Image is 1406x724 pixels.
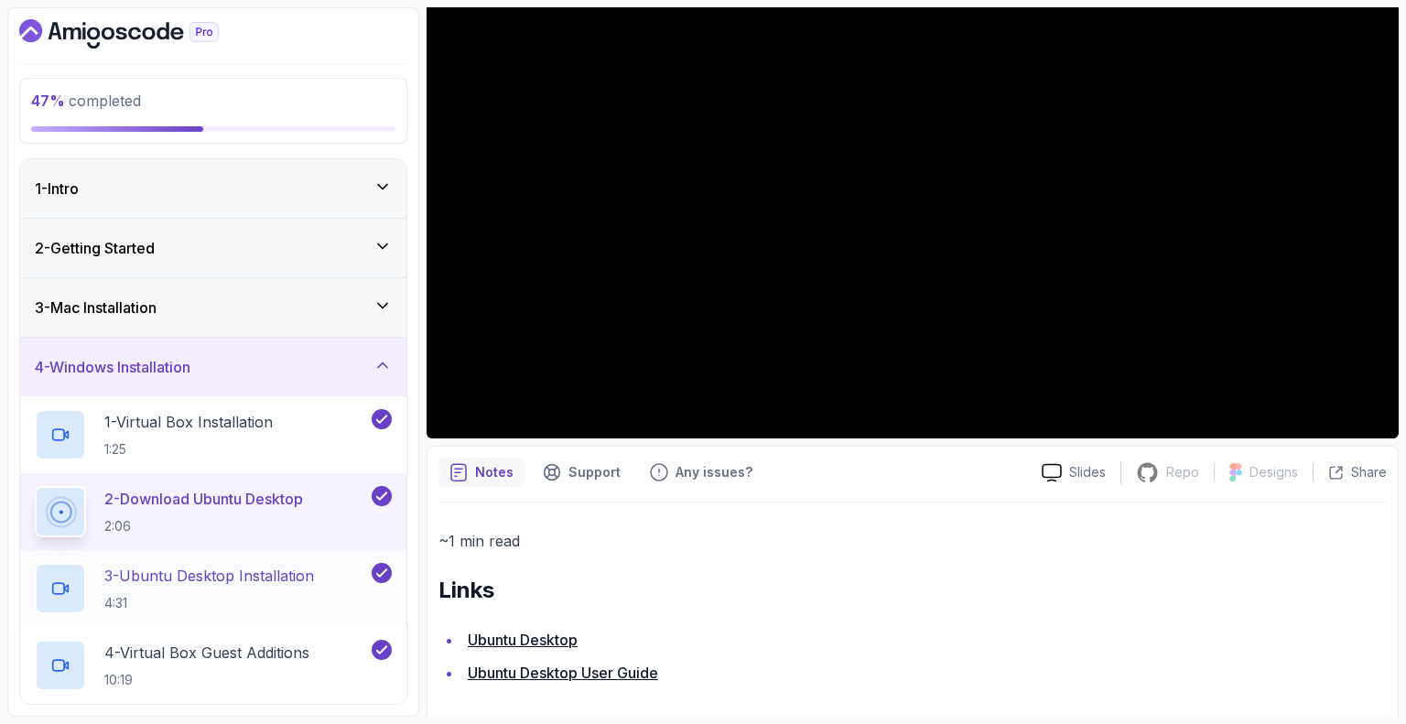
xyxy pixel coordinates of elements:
button: 4-Windows Installation [20,338,406,396]
button: 3-Mac Installation [20,278,406,337]
button: 4-Virtual Box Guest Additions10:19 [35,640,392,691]
button: 3-Ubuntu Desktop Installation4:31 [35,563,392,614]
button: Share [1313,463,1387,481]
h3: 4 - Windows Installation [35,356,190,378]
p: Repo [1166,463,1199,481]
p: Share [1351,463,1387,481]
p: Designs [1249,463,1298,481]
button: 1-Virtual Box Installation1:25 [35,409,392,460]
h3: 2 - Getting Started [35,237,155,259]
h2: Links [438,576,1387,605]
a: Ubuntu Desktop [468,631,578,649]
a: Ubuntu Desktop User Guide [468,664,658,682]
button: 2-Getting Started [20,219,406,277]
p: 3 - Ubuntu Desktop Installation [104,565,314,587]
span: completed [31,92,141,110]
p: 1 - Virtual Box Installation [104,411,273,433]
p: ~1 min read [438,528,1387,554]
p: 2 - Download Ubuntu Desktop [104,488,303,510]
h3: 1 - Intro [35,178,79,200]
h3: 3 - Mac Installation [35,297,157,319]
button: 1-Intro [20,159,406,218]
p: Slides [1069,463,1106,481]
span: 47 % [31,92,65,110]
p: 1:25 [104,440,273,459]
p: 10:19 [104,671,309,689]
p: 4 - Virtual Box Guest Additions [104,642,309,664]
button: 2-Download Ubuntu Desktop2:06 [35,486,392,537]
a: Slides [1027,463,1120,482]
a: Dashboard [19,19,261,49]
p: 2:06 [104,517,303,535]
p: 4:31 [104,594,314,612]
